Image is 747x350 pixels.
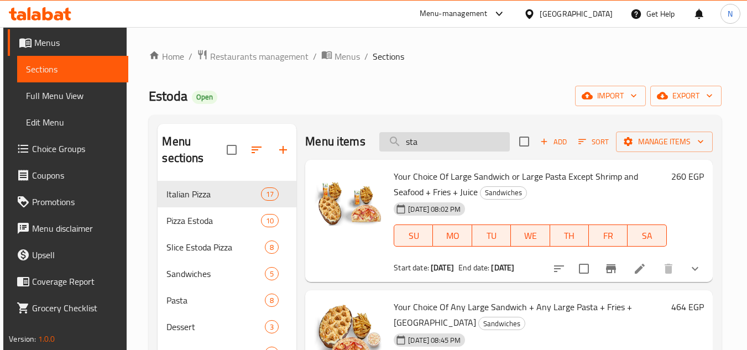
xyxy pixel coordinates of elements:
[550,224,589,247] button: TH
[265,269,278,279] span: 5
[511,224,550,247] button: WE
[243,137,270,163] span: Sort sections
[17,109,128,135] a: Edit Menu
[166,214,261,227] span: Pizza Estoda
[166,320,265,333] span: Dessert
[189,50,192,63] li: /
[633,262,646,275] a: Edit menu item
[26,62,119,76] span: Sections
[655,255,682,282] button: delete
[491,260,514,275] b: [DATE]
[659,89,713,103] span: export
[728,8,733,20] span: N
[265,322,278,332] span: 3
[197,49,309,64] a: Restaurants management
[262,216,278,226] span: 10
[158,287,296,314] div: Pasta8
[265,320,279,333] div: items
[394,168,638,200] span: Your Choice Of Large Sandwich or Large Pasta Except Shrimp and Seafood + Fries + Juice
[420,7,488,20] div: Menu-management
[394,299,632,331] span: Your Choice Of Any Large Sandwich + Any Large Pasta + Fries + [GEOGRAPHIC_DATA]
[32,142,119,155] span: Choice Groups
[671,169,704,184] h6: 260 EGP
[576,133,612,150] button: Sort
[38,332,55,346] span: 1.0.0
[158,260,296,287] div: Sandwiches5
[335,50,360,63] span: Menus
[32,195,119,208] span: Promotions
[571,133,616,150] span: Sort items
[166,294,265,307] span: Pasta
[26,89,119,102] span: Full Menu View
[399,228,429,244] span: SU
[270,137,296,163] button: Add section
[158,234,296,260] div: Slice Estoda Pizza8
[162,133,227,166] h2: Menu sections
[8,215,128,242] a: Menu disclaimer
[158,314,296,340] div: Dessert3
[192,92,217,102] span: Open
[394,224,433,247] button: SU
[598,255,624,282] button: Branch-specific-item
[32,222,119,235] span: Menu disclaimer
[572,257,595,280] span: Select to update
[34,36,119,49] span: Menus
[149,49,721,64] nav: breadcrumb
[265,241,279,254] div: items
[158,181,296,207] div: Italian Pizza17
[8,162,128,189] a: Coupons
[158,207,296,234] div: Pizza Estoda10
[364,50,368,63] li: /
[458,260,489,275] span: End date:
[682,255,708,282] button: show more
[584,89,637,103] span: import
[404,204,465,215] span: [DATE] 08:02 PM
[314,169,385,239] img: Your Choice Of Large Sandwich or Large Pasta Except Shrimp and Seafood + Fries + Juice
[17,82,128,109] a: Full Menu View
[536,133,571,150] span: Add item
[32,169,119,182] span: Coupons
[404,335,465,346] span: [DATE] 08:45 PM
[8,29,128,56] a: Menus
[32,248,119,262] span: Upsell
[539,135,568,148] span: Add
[265,242,278,253] span: 8
[433,224,472,247] button: MO
[17,56,128,82] a: Sections
[305,133,365,150] h2: Menu items
[575,86,646,106] button: import
[431,260,454,275] b: [DATE]
[166,267,265,280] span: Sandwiches
[220,138,243,161] span: Select all sections
[265,294,279,307] div: items
[513,130,536,153] span: Select section
[149,50,184,63] a: Home
[480,186,526,199] span: Sandwiches
[515,228,545,244] span: WE
[578,135,609,148] span: Sort
[625,135,704,149] span: Manage items
[616,132,713,152] button: Manage items
[477,228,506,244] span: TU
[166,187,261,201] span: Italian Pizza
[472,224,511,247] button: TU
[8,295,128,321] a: Grocery Checklist
[9,332,36,346] span: Version:
[262,189,278,200] span: 17
[688,262,702,275] svg: Show Choices
[546,255,572,282] button: sort-choices
[8,189,128,215] a: Promotions
[321,49,360,64] a: Menus
[8,242,128,268] a: Upsell
[379,132,510,152] input: search
[373,50,404,63] span: Sections
[555,228,584,244] span: TH
[210,50,309,63] span: Restaurants management
[671,299,704,315] h6: 464 EGP
[536,133,571,150] button: Add
[593,228,623,244] span: FR
[166,241,265,254] span: Slice Estoda Pizza
[628,224,666,247] button: SA
[479,317,525,330] span: Sandwiches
